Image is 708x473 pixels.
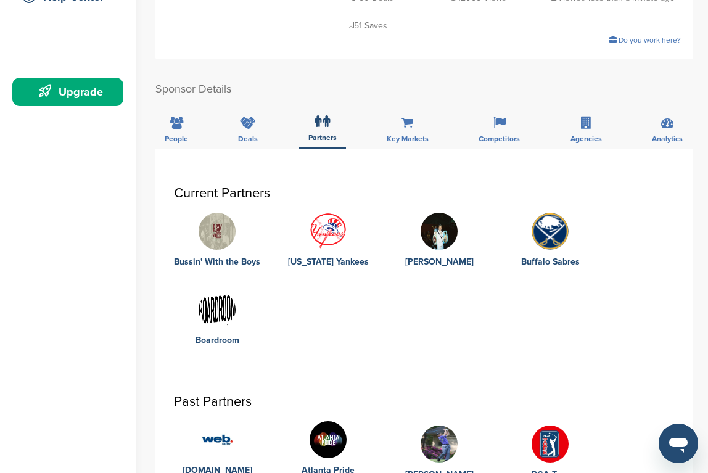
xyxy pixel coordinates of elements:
img: Pga tour [532,426,569,463]
a: Buffalo Sabres [507,258,593,266]
span: Deals [238,135,258,142]
a: [US_STATE] Yankees [285,258,371,266]
h2: Sponsor Details [155,81,693,97]
h3: Past Partners [174,394,675,409]
span: Do you work here? [619,36,681,44]
h3: Current Partners [174,186,675,200]
span: Key Markets [387,135,429,142]
img: Open uri20141112 64162 fpe69?1415811716 [421,426,458,463]
img: Images (18) [199,213,236,250]
img: Data?1415809441 [310,421,347,458]
span: Analytics [652,135,683,142]
img: Serranobelts [421,213,458,250]
span: Partners [308,134,337,141]
img: Open uri20141112 64162 zizv86?1415809702 [310,213,347,250]
img: Logo 2x [199,291,236,328]
p: 51 Saves [348,18,387,33]
span: People [165,135,188,142]
span: Agencies [570,135,602,142]
a: [PERSON_NAME] [396,258,482,266]
div: Upgrade [19,81,123,103]
img: Open uri20141112 64162 1jtsant?1415808214 [532,213,569,250]
a: Do you work here? [609,36,681,44]
a: Boardroom [174,336,260,345]
iframe: Button to launch messaging window [659,424,698,463]
span: Competitors [479,135,520,142]
img: Open uri20141112 64162 bqodbw?1415806637 [199,421,236,458]
a: Upgrade [12,78,123,106]
a: Bussin' With the Boys [174,258,260,266]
